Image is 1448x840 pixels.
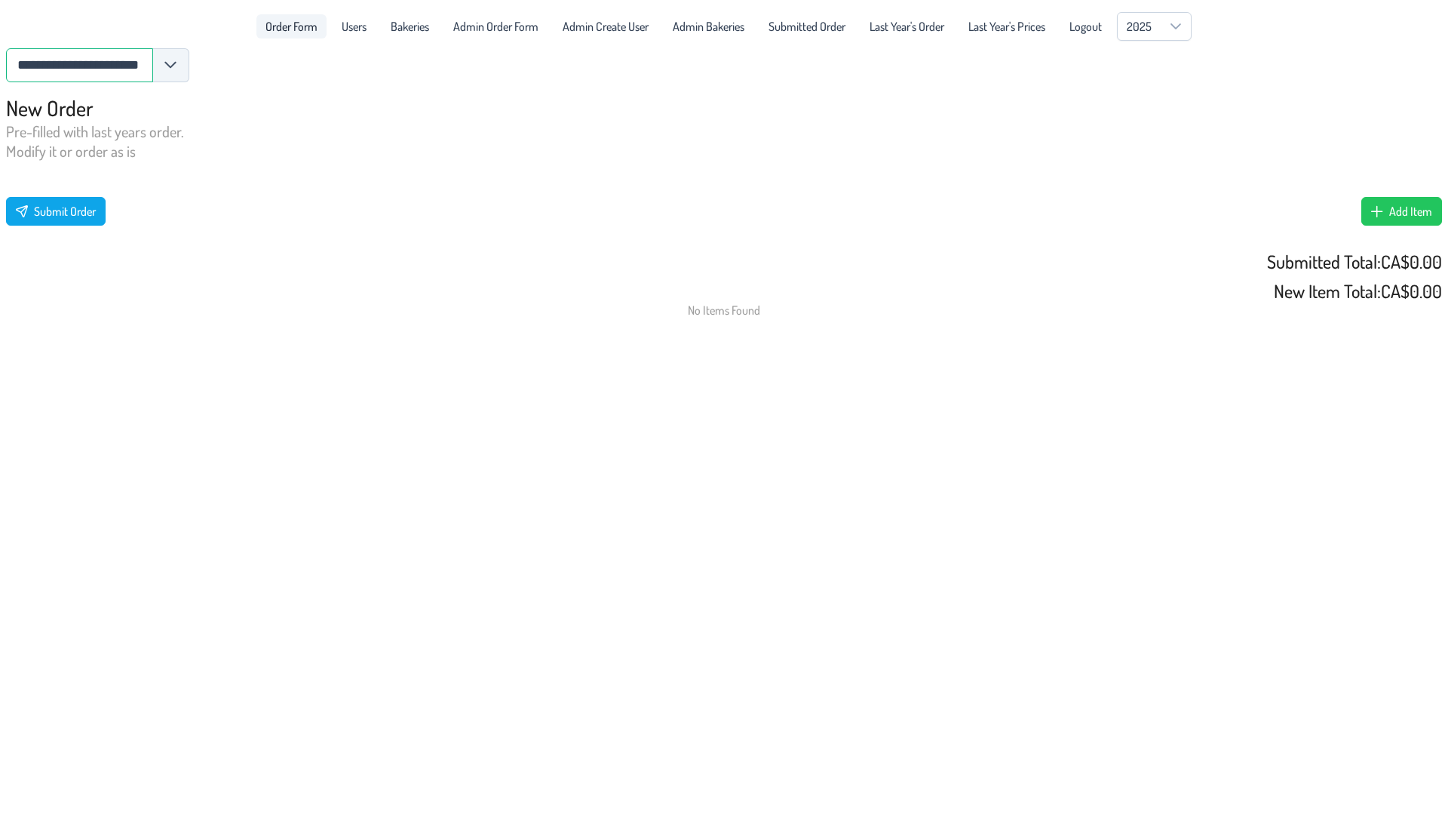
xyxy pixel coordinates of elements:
button: Submit Order [6,197,106,226]
span: New Order [6,94,1442,122]
a: Admin Create User [554,14,658,38]
span: Submitted Order [768,20,845,32]
span: Admin Order Form [453,20,538,32]
span: Last Year's Prices [968,20,1045,32]
a: Admin Bakeries [664,14,753,38]
span: Add Item [1389,204,1432,219]
a: Order Form [256,14,327,38]
span: Last Year's Order [870,20,944,32]
div: dropdown trigger [1161,13,1191,40]
span: Users [342,20,367,32]
span: New Item Total:CA$0.00 [1274,279,1442,303]
span: 2025 [1118,13,1161,40]
span: Bakeries [391,20,429,32]
span: Order Form [265,20,318,32]
a: Last Year's Order [861,14,953,38]
span: Admin Create User [563,20,649,32]
span: Submit Order [34,204,96,219]
span: Admin Bakeries [673,20,744,32]
button: Add Item [1361,197,1442,226]
li: Logout [1060,14,1111,38]
a: Submitted Order [759,14,854,38]
span: Pre-filled with last years order. Modify it or order as is [6,122,1442,161]
a: Users [333,14,376,38]
a: Bakeries [382,14,438,38]
span: Submitted Total:CA$0.00 [1267,250,1442,273]
div: No Items Found [6,303,1442,318]
a: Last Year's Prices [959,14,1054,38]
span: Logout [1069,20,1102,32]
a: Admin Order Form [444,14,548,38]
